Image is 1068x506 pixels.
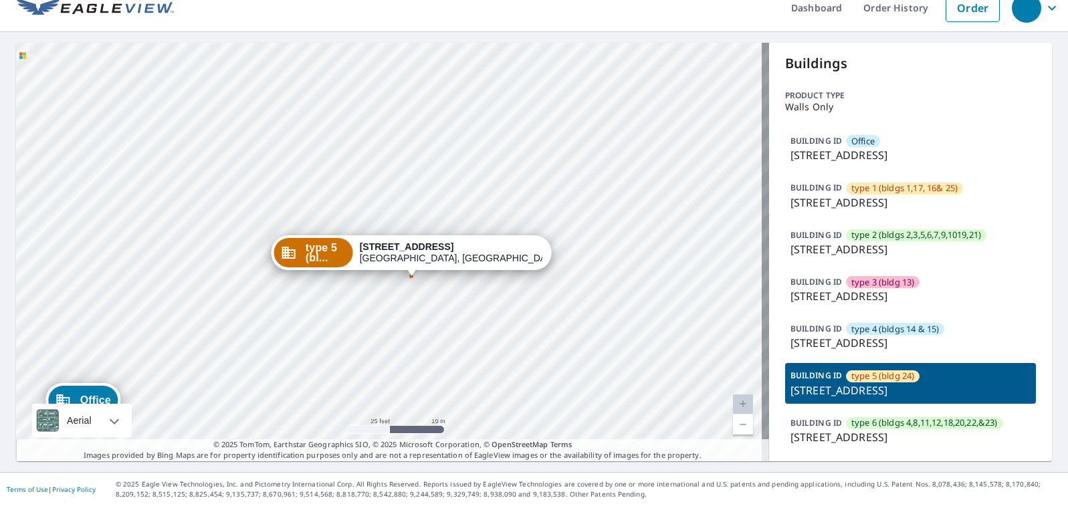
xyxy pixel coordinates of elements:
p: BUILDING ID [790,370,842,381]
span: type 5 (bldg 24) [851,370,914,382]
p: BUILDING ID [790,135,842,146]
p: Product type [785,90,1036,102]
div: Aerial [63,404,96,437]
span: type 5 (bl... [306,243,346,263]
p: BUILDING ID [790,229,842,241]
a: Privacy Policy [52,485,96,494]
p: BUILDING ID [790,417,842,428]
a: Current Level 20, Zoom Out [733,414,753,434]
span: type 6 (bldgs 4,8,11,12,18,20,22,&23) [851,416,998,429]
p: Walls Only [785,102,1036,112]
p: [STREET_ADDRESS] [790,429,1031,445]
span: Office [80,395,111,405]
a: OpenStreetMap [492,439,548,449]
span: type 4 (bldgs 14 & 15) [851,323,939,336]
p: BUILDING ID [790,276,842,287]
p: Buildings [785,53,1036,74]
span: type 2 (bldgs 2,3,5,6,7,9,1019,21) [851,229,981,241]
p: [STREET_ADDRESS] [790,147,1031,163]
strong: [STREET_ADDRESS] [360,241,454,252]
p: [STREET_ADDRESS] [790,335,1031,351]
div: Dropped pin, building type 5 (bldg 24), Commercial property, 6679 N Quail Hollow Rd Memphis, TN 3... [272,235,552,277]
div: Aerial [32,404,132,437]
div: [GEOGRAPHIC_DATA], [GEOGRAPHIC_DATA] 38120 [360,241,542,264]
p: BUILDING ID [790,182,842,193]
a: Terms of Use [7,485,48,494]
span: Office [851,135,875,148]
div: Dropped pin, building Office, Commercial property, 6661 N Quail Hollow Rd Memphis, TN 38120 [46,383,120,424]
p: | [7,485,96,493]
a: Terms [550,439,572,449]
span: type 1 (bldgs 1,17, 16& 25) [851,182,958,195]
p: © 2025 Eagle View Technologies, Inc. and Pictometry International Corp. All Rights Reserved. Repo... [116,479,1061,499]
p: [STREET_ADDRESS] [790,241,1031,257]
span: type 3 (bldg 13) [851,276,914,289]
p: BUILDING ID [790,323,842,334]
p: Images provided by Bing Maps are for property identification purposes only and are not a represen... [16,439,769,461]
p: [STREET_ADDRESS] [790,382,1031,398]
a: Current Level 20, Zoom In Disabled [733,394,753,414]
p: [STREET_ADDRESS] [790,195,1031,211]
span: © 2025 TomTom, Earthstar Geographics SIO, © 2025 Microsoft Corporation, © [213,439,572,451]
p: [STREET_ADDRESS] [790,288,1031,304]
